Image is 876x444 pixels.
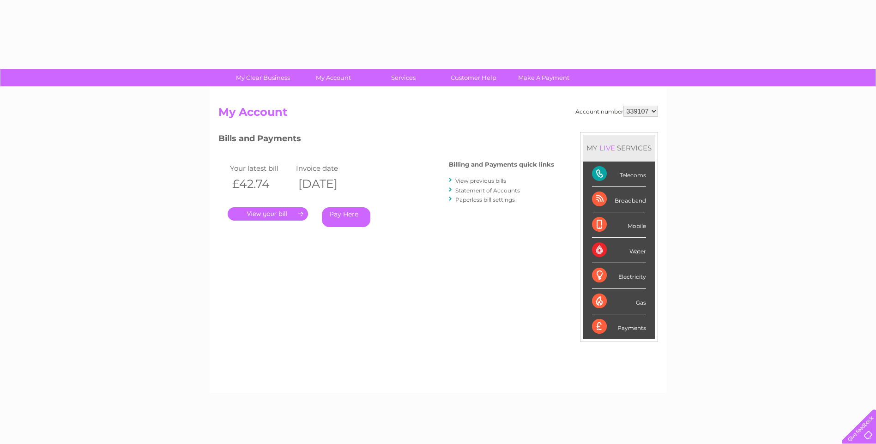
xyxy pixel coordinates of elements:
[455,177,506,184] a: View previous bills
[592,314,646,339] div: Payments
[228,162,294,174] td: Your latest bill
[592,238,646,263] div: Water
[455,187,520,194] a: Statement of Accounts
[365,69,441,86] a: Services
[592,212,646,238] div: Mobile
[225,69,301,86] a: My Clear Business
[506,69,582,86] a: Make A Payment
[583,135,655,161] div: MY SERVICES
[228,207,308,221] a: .
[598,144,617,152] div: LIVE
[575,106,658,117] div: Account number
[455,196,515,203] a: Paperless bill settings
[322,207,370,227] a: Pay Here
[295,69,371,86] a: My Account
[592,263,646,288] div: Electricity
[218,132,554,148] h3: Bills and Payments
[435,69,512,86] a: Customer Help
[592,162,646,187] div: Telecoms
[228,174,294,193] th: £42.74
[449,161,554,168] h4: Billing and Payments quick links
[294,174,360,193] th: [DATE]
[592,289,646,314] div: Gas
[592,187,646,212] div: Broadband
[294,162,360,174] td: Invoice date
[218,106,658,123] h2: My Account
